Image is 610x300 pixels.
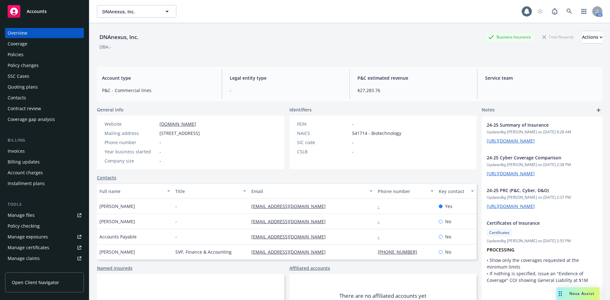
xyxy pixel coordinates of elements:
[175,249,232,255] span: SVP, Finance & Accounting
[99,203,135,210] span: [PERSON_NAME]
[5,82,84,92] a: Quoting plans
[8,71,29,81] div: SSC Cases
[8,243,49,253] div: Manage certificates
[297,148,349,155] div: CSLB
[5,146,84,156] a: Invoices
[487,122,581,128] span: 24-25 Summary of Insurance
[5,3,84,20] a: Accounts
[102,8,157,15] span: DNAnexus, Inc.
[251,203,331,209] a: [EMAIL_ADDRESS][DOMAIN_NAME]
[99,43,111,50] div: DBA: -
[97,5,176,18] button: DNAnexus, Inc.
[8,82,38,92] div: Quoting plans
[485,75,597,81] span: Service team
[105,157,157,164] div: Company size
[8,93,26,103] div: Contacts
[548,5,561,18] a: Report a Bug
[8,146,25,156] div: Invoices
[8,232,48,242] div: Manage exposures
[5,28,84,38] a: Overview
[159,148,161,155] span: -
[489,230,510,236] span: Certificates
[339,292,426,300] span: There are no affiliated accounts yet
[5,103,84,114] a: Contract review
[8,60,39,70] div: Policy changes
[159,157,161,164] span: -
[12,279,59,286] span: Open Client Navigator
[8,103,41,114] div: Contract review
[251,218,331,224] a: [EMAIL_ADDRESS][DOMAIN_NAME]
[175,203,177,210] span: -
[5,201,84,208] div: Tools
[378,188,426,195] div: Phone number
[297,130,349,137] div: NAICS
[8,28,27,38] div: Overview
[378,249,422,255] a: [PHONE_NUMBER]
[482,182,602,215] div: 24-25 PRC (P&C, Cyber, D&O)Updatedby [PERSON_NAME] on [DATE] 2:37 PM[URL][DOMAIN_NAME]
[487,170,535,177] a: [URL][DOMAIN_NAME]
[27,9,47,14] span: Accounts
[289,265,330,271] a: Affiliated accounts
[487,238,597,244] span: Updated by [PERSON_NAME] on [DATE] 2:55 PM
[595,106,602,114] a: add
[378,203,384,209] a: -
[97,33,141,41] div: DNAnexus, Inc.
[487,247,514,253] strong: PROCESSING
[487,129,597,135] span: Updated by [PERSON_NAME] on [DATE] 9:28 AM
[487,257,597,283] p: • Show only the coverages requested at the minimum limits • If nothing is specified, issue an "Ev...
[99,249,135,255] span: [PERSON_NAME]
[159,139,161,146] span: -
[352,139,354,146] span: -
[445,233,451,240] span: No
[230,87,342,94] span: -
[8,210,35,220] div: Manage files
[487,154,581,161] span: 24-25 Cyber Coverage Comparison
[357,87,470,94] span: $27,283.76
[5,178,84,189] a: Installment plans
[482,117,602,149] div: 24-25 Summary of InsuranceUpdatedby [PERSON_NAME] on [DATE] 9:28 AM[URL][DOMAIN_NAME]
[5,60,84,70] a: Policy changes
[534,5,546,18] a: Start snowing
[487,138,535,144] a: [URL][DOMAIN_NAME]
[487,195,597,200] span: Updated by [PERSON_NAME] on [DATE] 2:37 PM
[175,188,239,195] div: Title
[173,183,249,199] button: Title
[8,221,40,231] div: Policy checking
[102,75,214,81] span: Account type
[5,221,84,231] a: Policy checking
[375,183,436,199] button: Phone number
[487,162,597,168] span: Updated by [PERSON_NAME] on [DATE] 2:38 PM
[8,264,37,274] div: Manage BORs
[97,265,132,271] a: Named insureds
[436,183,477,199] button: Key contact
[8,178,45,189] div: Installment plans
[582,31,602,43] div: Actions
[99,188,163,195] div: Full name
[8,114,55,124] div: Coverage gap analysis
[482,215,602,289] div: Certificates of InsuranceCertificatesUpdatedby [PERSON_NAME] on [DATE] 2:55 PMPROCESSING• Show on...
[352,130,401,137] span: 541714 - Biotechnology
[105,139,157,146] div: Phone number
[5,168,84,178] a: Account charges
[8,39,27,49] div: Coverage
[357,75,470,81] span: P&C estimated revenue
[352,121,354,127] span: -
[8,157,40,167] div: Billing updates
[487,220,581,226] span: Certificates of Insurance
[5,93,84,103] a: Contacts
[445,249,451,255] span: No
[230,75,342,81] span: Legal entity type
[5,114,84,124] a: Coverage gap analysis
[445,218,451,225] span: No
[99,218,135,225] span: [PERSON_NAME]
[102,87,214,94] span: P&C - Commercial lines
[352,148,354,155] span: -
[5,50,84,60] a: Policies
[539,33,577,41] div: Total Rewards
[5,232,84,242] a: Manage exposures
[105,130,157,137] div: Mailing address
[289,106,312,113] span: Identifiers
[297,121,349,127] div: FEIN
[251,249,331,255] a: [EMAIL_ADDRESS][DOMAIN_NAME]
